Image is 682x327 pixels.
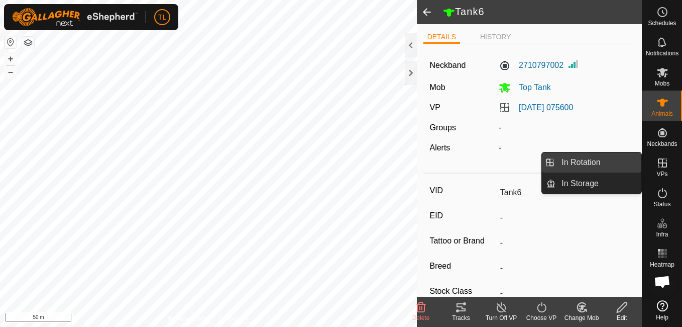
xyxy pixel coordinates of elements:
label: Breed [429,260,496,273]
li: In Storage [542,174,641,194]
span: VPs [656,171,667,177]
div: - [495,142,633,154]
span: In Rotation [561,156,600,169]
div: Edit [602,313,642,322]
li: In Rotation [542,152,641,173]
label: Alerts [429,143,450,152]
span: Schedules [648,20,676,26]
label: Neckband [429,59,466,71]
div: Turn Off VP [481,313,521,322]
div: Tracks [441,313,481,322]
a: Help [642,296,682,324]
a: In Rotation [555,152,641,173]
span: Delete [412,314,430,321]
li: HISTORY [476,32,515,42]
img: Gallagher Logo [12,8,138,26]
span: Mobs [655,80,669,87]
a: Open chat [647,267,677,297]
span: Notifications [646,50,678,56]
button: + [5,53,17,65]
a: [DATE] 075600 [519,103,573,112]
button: Reset Map [5,36,17,48]
span: Heatmap [650,262,674,268]
a: Contact Us [218,314,248,323]
label: EID [429,209,496,222]
label: VID [429,184,496,197]
span: Infra [656,231,668,237]
li: DETAILS [423,32,460,44]
span: Neckbands [647,141,677,147]
label: Tattoo or Brand [429,234,496,248]
button: – [5,66,17,78]
img: Signal strength [567,58,580,70]
div: Change Mob [561,313,602,322]
label: Stock Class [429,285,496,298]
span: Animals [651,111,673,117]
span: Top Tank [511,83,551,92]
h2: Tank6 [443,6,642,19]
label: Groups [429,123,456,132]
a: Privacy Policy [169,314,206,323]
button: Map Layers [22,37,34,49]
label: 2710797002 [499,59,563,71]
div: Choose VP [521,313,561,322]
span: TL [158,12,166,23]
div: - [495,122,633,134]
span: In Storage [561,178,599,190]
span: Status [653,201,670,207]
span: Help [656,314,668,320]
a: In Storage [555,174,641,194]
label: VP [429,103,440,112]
label: Mob [429,83,445,92]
